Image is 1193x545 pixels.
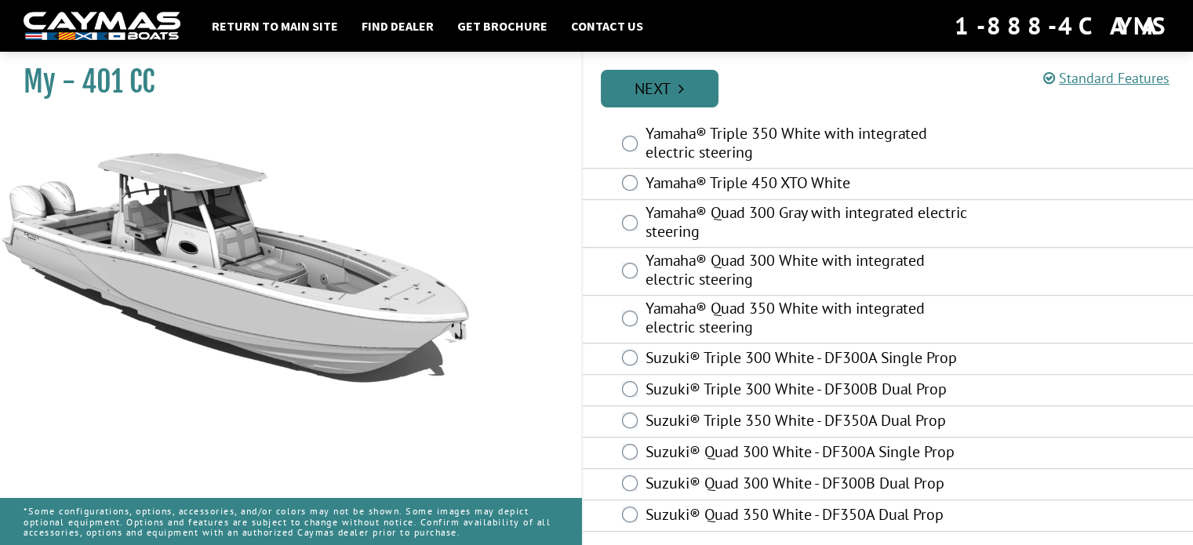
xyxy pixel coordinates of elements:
a: Contact Us [563,16,651,36]
label: Yamaha® Quad 300 White with integrated electric steering [646,251,974,292]
label: Yamaha® Triple 450 XTO White [646,173,974,196]
h1: My - 401 CC [24,64,542,100]
label: Suzuki® Triple 300 White - DF300B Dual Prop [646,380,974,402]
a: Next [601,70,718,107]
p: *Some configurations, options, accessories, and/or colors may not be shown. Some images may depic... [24,498,558,545]
a: Standard Features [1043,69,1169,87]
label: Yamaha® Quad 300 Gray with integrated electric steering [646,203,974,245]
div: 1-888-4CAYMAS [955,9,1169,43]
img: white-logo-c9c8dbefe5ff5ceceb0f0178aa75bf4bb51f6bca0971e226c86eb53dfe498488.png [24,12,180,41]
label: Suzuki® Triple 350 White - DF350A Dual Prop [646,411,974,434]
label: Suzuki® Quad 300 White - DF300A Single Prop [646,442,974,465]
label: Yamaha® Triple 350 White with integrated electric steering [646,124,974,165]
label: Suzuki® Triple 300 White - DF300A Single Prop [646,348,974,371]
label: Suzuki® Quad 300 White - DF300B Dual Prop [646,474,974,496]
a: Return to main site [204,16,346,36]
label: Yamaha® Quad 350 White with integrated electric steering [646,299,974,340]
a: Get Brochure [449,16,555,36]
a: Find Dealer [354,16,442,36]
label: Suzuki® Quad 350 White - DF350A Dual Prop [646,505,974,528]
